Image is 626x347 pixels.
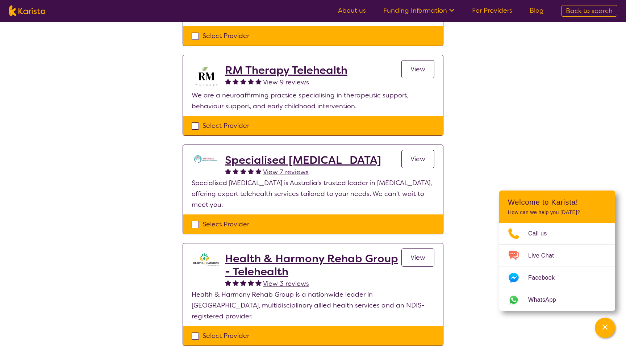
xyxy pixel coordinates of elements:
img: fullstar [255,168,262,174]
img: fullstar [225,168,231,174]
img: fullstar [240,78,246,84]
img: fullstar [240,168,246,174]
img: fullstar [255,280,262,286]
p: Health & Harmony Rehab Group is a nationwide leader in [GEOGRAPHIC_DATA], multidisciplinary allie... [192,289,434,322]
a: Back to search [561,5,617,17]
a: View 9 reviews [263,77,309,88]
span: Facebook [528,272,563,283]
img: fullstar [240,280,246,286]
a: For Providers [472,6,512,15]
a: Blog [530,6,544,15]
span: View 9 reviews [263,78,309,87]
span: View 7 reviews [263,168,309,176]
span: View 3 reviews [263,279,309,288]
img: fullstar [248,280,254,286]
img: fullstar [233,168,239,174]
a: Specialised [MEDICAL_DATA] [225,154,381,167]
div: Channel Menu [499,191,615,311]
h2: Welcome to Karista! [508,198,606,206]
img: ztak9tblhgtrn1fit8ap.png [192,252,221,267]
img: fullstar [225,78,231,84]
img: fullstar [248,168,254,174]
p: How can we help you [DATE]? [508,209,606,216]
a: View 3 reviews [263,278,309,289]
a: About us [338,6,366,15]
a: View 7 reviews [263,167,309,177]
a: Web link opens in a new tab. [499,289,615,311]
img: fullstar [255,78,262,84]
a: View [401,248,434,267]
span: View [410,155,425,163]
span: WhatsApp [528,294,565,305]
span: Back to search [566,7,613,15]
span: View [410,253,425,262]
img: fullstar [225,280,231,286]
button: Channel Menu [595,318,615,338]
img: fullstar [233,280,239,286]
p: Specialised [MEDICAL_DATA] is Australia's trusted leader in [MEDICAL_DATA], offering expert teleh... [192,177,434,210]
img: fullstar [248,78,254,84]
img: Karista logo [9,5,45,16]
img: fullstar [233,78,239,84]
img: b3hjthhf71fnbidirs13.png [192,64,221,90]
a: View [401,150,434,168]
a: RM Therapy Telehealth [225,64,347,77]
p: We are a neuroaffirming practice specialising in therapeutic support, behaviour support, and earl... [192,90,434,112]
a: Health & Harmony Rehab Group - Telehealth [225,252,401,278]
a: Funding Information [383,6,455,15]
span: View [410,65,425,74]
ul: Choose channel [499,223,615,311]
span: Live Chat [528,250,563,261]
img: tc7lufxpovpqcirzzyzq.png [192,154,221,164]
span: Call us [528,228,556,239]
a: View [401,60,434,78]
